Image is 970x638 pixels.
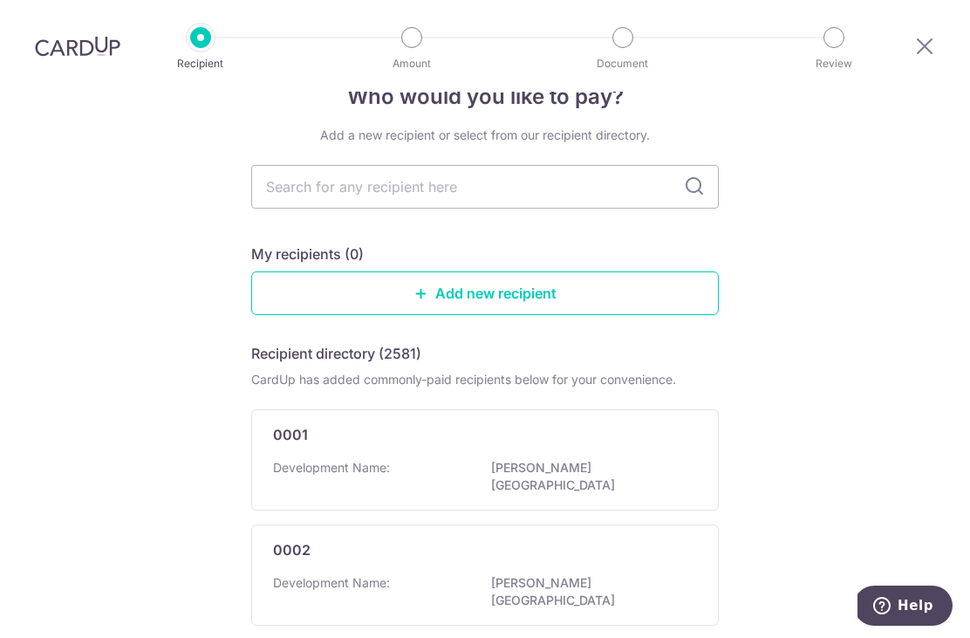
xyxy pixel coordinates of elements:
p: [PERSON_NAME][GEOGRAPHIC_DATA] [491,459,687,494]
p: Development Name: [273,574,390,592]
p: Document [558,55,687,72]
p: Amount [347,55,476,72]
h5: My recipients (0) [251,244,364,264]
input: Search for any recipient here [251,165,719,209]
p: Recipient [136,55,265,72]
p: 0002 [273,539,311,560]
a: Add new recipient [251,271,719,315]
p: 0001 [273,424,308,445]
h5: Recipient directory (2581) [251,343,421,364]
img: CardUp [35,36,120,57]
div: Add a new recipient or select from our recipient directory. [251,127,719,144]
p: Development Name: [273,459,390,477]
p: Review [769,55,898,72]
p: [PERSON_NAME][GEOGRAPHIC_DATA] [491,574,687,609]
h4: Who would you like to pay? [251,81,719,113]
div: CardUp has added commonly-paid recipients below for your convenience. [251,371,719,388]
iframe: Opens a widget where you can find more information [857,586,953,629]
